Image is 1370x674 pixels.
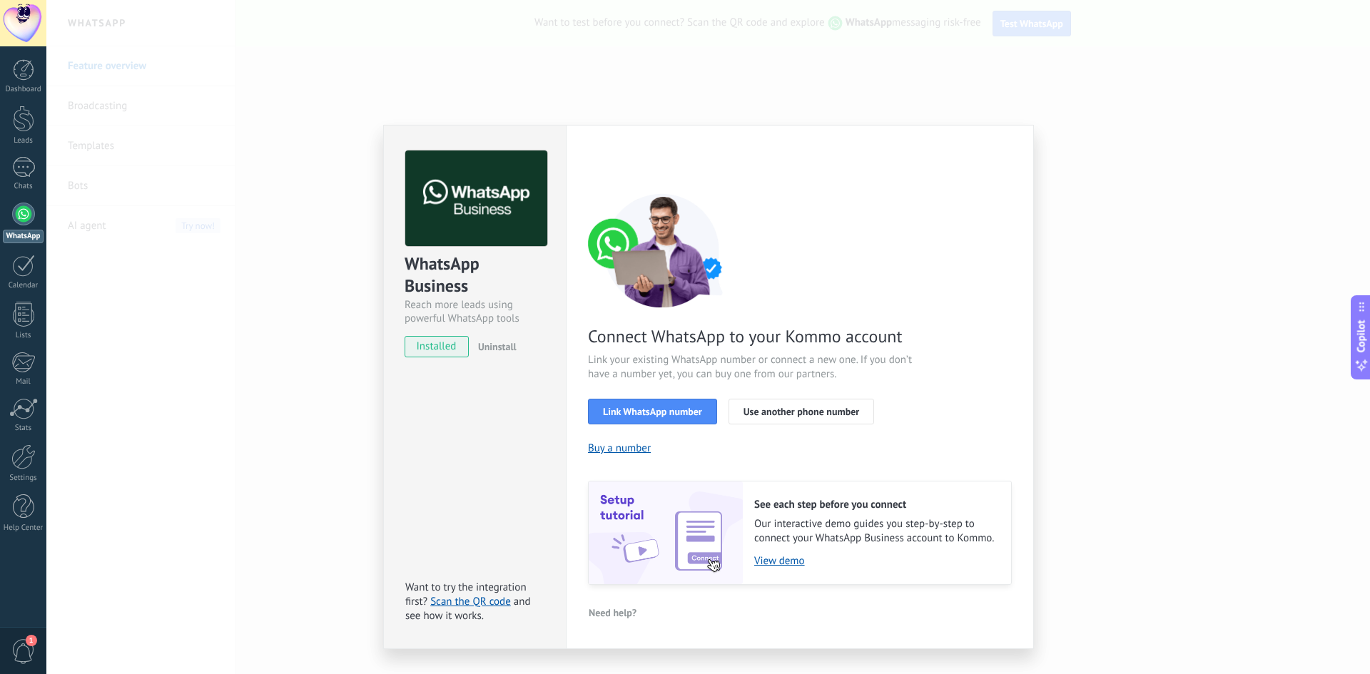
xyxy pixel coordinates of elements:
[3,331,44,340] div: Lists
[588,353,928,382] span: Link your existing WhatsApp number or connect a new one. If you don’t have a number yet, you can ...
[405,298,545,325] div: Reach more leads using powerful WhatsApp tools
[3,230,44,243] div: WhatsApp
[3,474,44,483] div: Settings
[1354,320,1369,352] span: Copilot
[589,608,636,618] span: Need help?
[588,602,637,623] button: Need help?
[3,377,44,387] div: Mail
[3,524,44,533] div: Help Center
[3,182,44,191] div: Chats
[26,635,37,646] span: 1
[588,193,738,307] img: connect number
[3,424,44,433] div: Stats
[754,554,997,568] a: View demo
[754,517,997,546] span: Our interactive demo guides you step-by-step to connect your WhatsApp Business account to Kommo.
[405,336,468,357] span: installed
[3,85,44,94] div: Dashboard
[472,336,517,357] button: Uninstall
[754,498,997,511] h2: See each step before you connect
[478,340,517,353] span: Uninstall
[405,595,531,623] span: and see how it works.
[430,595,511,608] a: Scan the QR code
[588,399,717,424] button: Link WhatsApp number
[588,325,928,347] span: Connect WhatsApp to your Kommo account
[744,407,859,417] span: Use another phone number
[3,281,44,290] div: Calendar
[603,407,702,417] span: Link WhatsApp number
[588,441,651,455] button: Buy a number
[405,150,547,247] img: logo_main.png
[729,399,874,424] button: Use another phone number
[405,581,527,608] span: Want to try the integration first?
[3,136,44,145] div: Leads
[405,252,545,298] div: WhatsApp Business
